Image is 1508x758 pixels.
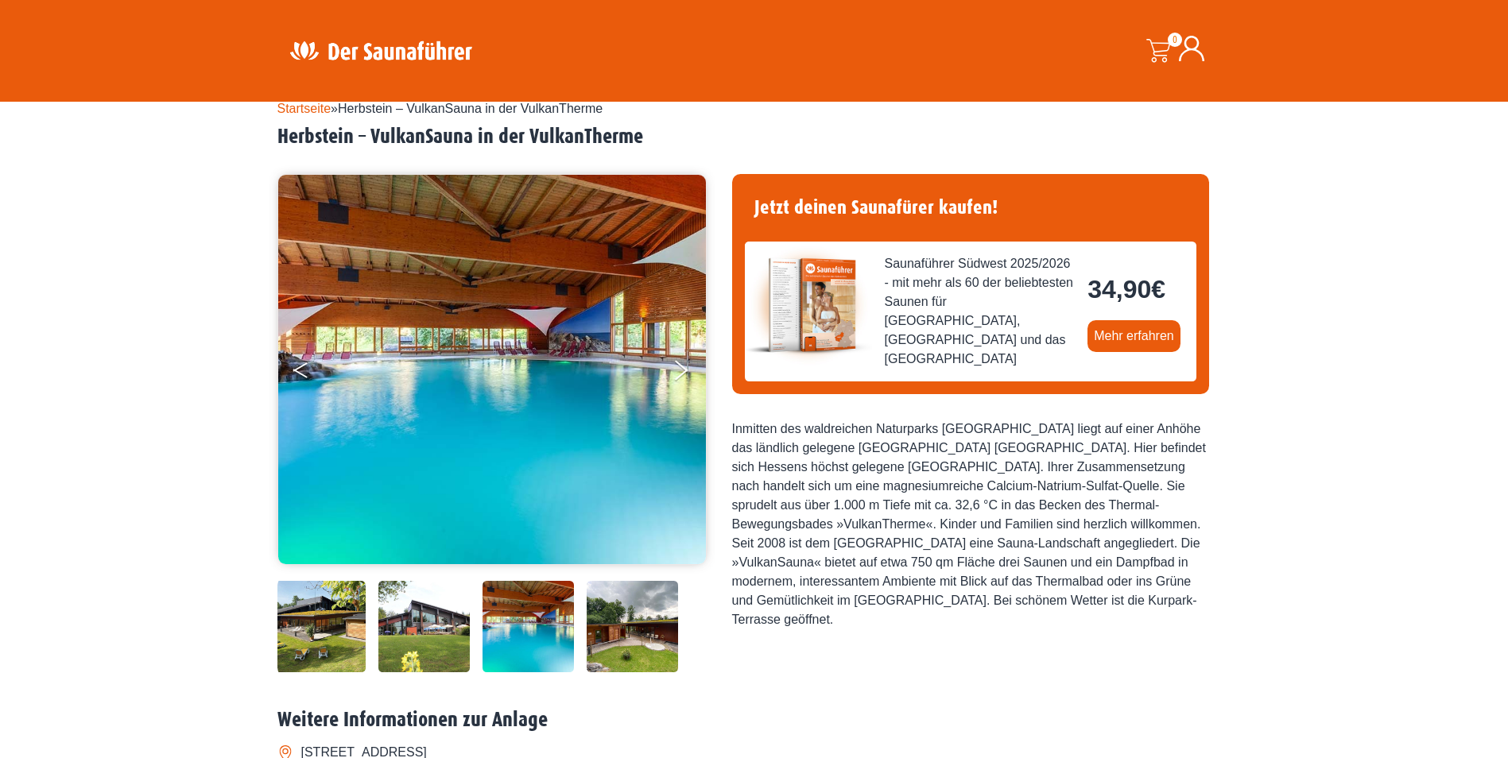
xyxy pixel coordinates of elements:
span: Saunaführer Südwest 2025/2026 - mit mehr als 60 der beliebtesten Saunen für [GEOGRAPHIC_DATA], [G... [885,254,1076,369]
span: 0 [1168,33,1182,47]
a: Mehr erfahren [1087,320,1180,352]
h4: Jetzt deinen Saunafürer kaufen! [745,187,1196,229]
a: Startseite [277,102,331,115]
div: Inmitten des waldreichen Naturparks [GEOGRAPHIC_DATA] liegt auf einer Anhöhe das ländlich gelegen... [732,420,1209,629]
h2: Weitere Informationen zur Anlage [277,708,1231,733]
span: Herbstein – VulkanSauna in der VulkanTherme [338,102,603,115]
h2: Herbstein – VulkanSauna in der VulkanTherme [277,125,1231,149]
img: der-saunafuehrer-2025-suedwest.jpg [745,242,872,369]
span: » [277,102,603,115]
bdi: 34,90 [1087,275,1165,304]
button: Previous [293,354,333,393]
button: Next [672,354,711,393]
span: € [1151,275,1165,304]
